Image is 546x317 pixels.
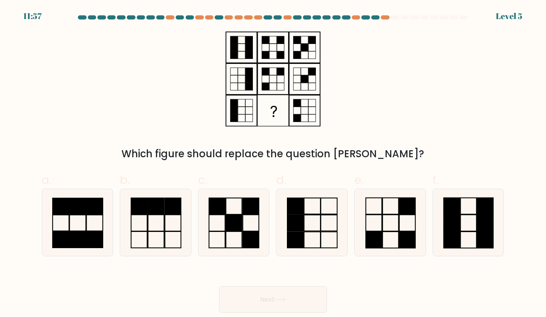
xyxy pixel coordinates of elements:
span: e. [354,172,364,188]
span: a. [42,172,52,188]
div: Level 5 [496,10,523,22]
span: f. [433,172,439,188]
div: Which figure should replace the question [PERSON_NAME]? [47,146,500,161]
span: d. [276,172,286,188]
div: 11:57 [23,10,41,22]
button: Next [219,286,327,313]
span: c. [198,172,207,188]
span: b. [120,172,130,188]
